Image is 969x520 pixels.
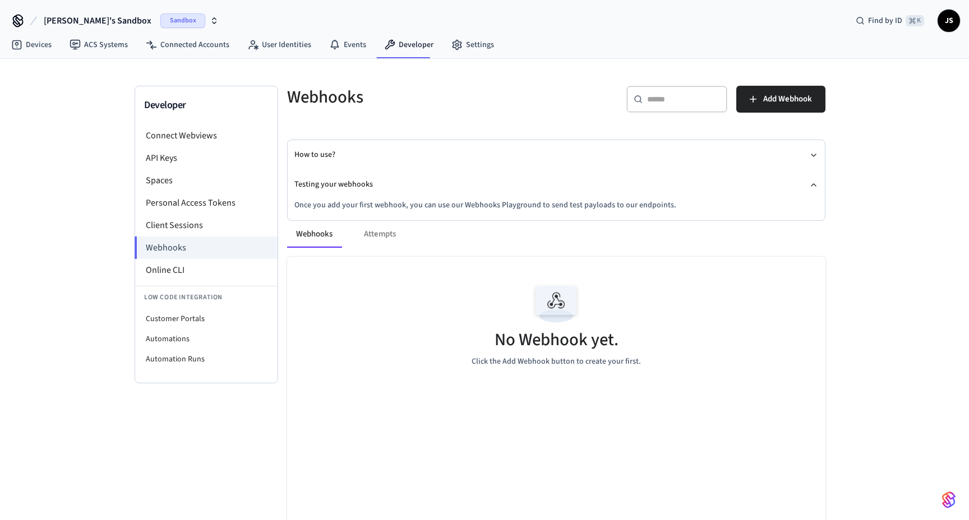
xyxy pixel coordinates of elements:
[736,86,825,113] button: Add Webhook
[44,14,151,27] span: [PERSON_NAME]'s Sandbox
[287,221,825,248] div: ant example
[294,140,818,170] button: How to use?
[135,236,278,259] li: Webhooks
[135,192,278,214] li: Personal Access Tokens
[942,491,956,509] img: SeamLogoGradient.69752ec5.svg
[135,286,278,309] li: Low Code Integration
[137,35,238,55] a: Connected Accounts
[868,15,902,26] span: Find by ID
[938,10,960,32] button: JS
[287,221,342,248] button: Webhooks
[375,35,442,55] a: Developer
[531,279,582,329] img: Webhook Empty State
[495,328,619,351] h5: No Webhook yet.
[238,35,320,55] a: User Identities
[906,15,924,26] span: ⌘ K
[144,97,269,113] h3: Developer
[2,35,61,55] a: Devices
[847,11,933,31] div: Find by ID⌘ K
[294,170,818,199] button: Testing your webhooks
[135,147,278,169] li: API Keys
[442,35,503,55] a: Settings
[135,214,278,236] li: Client Sessions
[61,35,137,55] a: ACS Systems
[135,124,278,147] li: Connect Webviews
[160,13,205,28] span: Sandbox
[320,35,375,55] a: Events
[939,11,959,31] span: JS
[135,259,278,281] li: Online CLI
[294,199,818,220] div: Testing your webhooks
[294,199,818,211] p: Once you add your first webhook, you can use our Webhooks Playground to send test payloads to our...
[763,92,812,106] span: Add Webhook
[287,86,550,109] h5: Webhooks
[472,356,641,368] p: Click the Add Webhook button to create your first.
[135,329,278,349] li: Automations
[135,309,278,329] li: Customer Portals
[135,169,278,192] li: Spaces
[135,349,278,369] li: Automation Runs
